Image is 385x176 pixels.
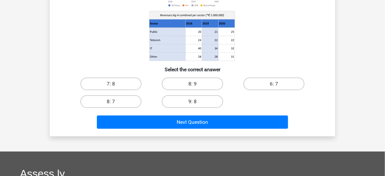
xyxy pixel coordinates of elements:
h6: Select the correct answer [60,61,325,72]
label: 9: 8 [162,95,223,108]
label: 8: 7 [80,95,142,108]
label: 8: 9 [162,78,223,90]
label: 6: 7 [243,78,305,90]
label: 7: 8 [80,78,142,90]
button: Next Question [97,116,288,129]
